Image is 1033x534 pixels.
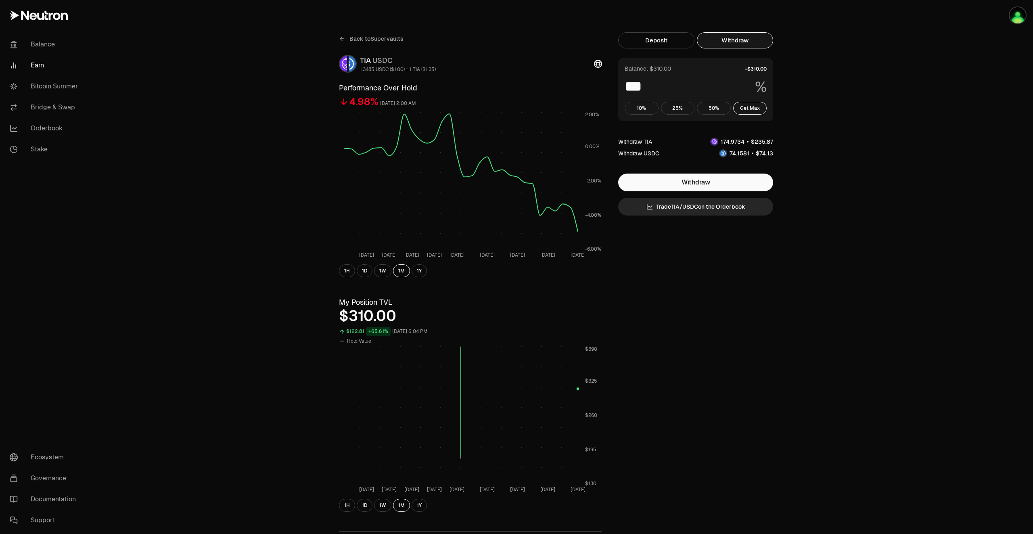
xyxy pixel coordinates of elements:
span: Hold Value [347,338,371,344]
tspan: [DATE] [404,486,419,493]
img: USDC Logo [349,56,356,72]
span: % [755,79,767,95]
a: Bridge & Swap [3,97,87,118]
div: $122.81 [346,327,364,336]
button: Get Max [733,102,767,115]
tspan: -2.00% [585,178,601,184]
a: Balance [3,34,87,55]
img: TIA Logo [340,56,347,72]
button: 1W [374,264,391,277]
button: 1D [357,499,372,512]
a: Back toSupervaults [339,32,404,45]
div: +65.61% [366,327,391,336]
tspan: [DATE] [427,486,442,493]
a: Ecosystem [3,447,87,468]
a: Documentation [3,489,87,510]
button: Withdraw [618,174,773,191]
button: 1D [357,264,372,277]
tspan: [DATE] [450,486,464,493]
a: TradeTIA/USDCon the Orderbook [618,198,773,216]
button: 1W [374,499,391,512]
h3: Performance Over Hold [339,82,602,94]
img: TIA Logo [711,138,717,145]
tspan: [DATE] [450,252,464,258]
div: Balance: $310.00 [625,65,671,73]
button: 1Y [412,499,427,512]
a: Orderbook [3,118,87,139]
tspan: $260 [585,412,597,419]
div: [DATE] 6:04 PM [392,327,428,336]
tspan: [DATE] [404,252,419,258]
tspan: $390 [585,346,597,352]
tspan: [DATE] [427,252,442,258]
div: Withdraw USDC [618,149,659,157]
tspan: [DATE] [480,252,495,258]
a: Earn [3,55,87,76]
a: Stake [3,139,87,160]
tspan: $130 [585,480,596,487]
tspan: [DATE] [359,486,374,493]
a: Governance [3,468,87,489]
tspan: [DATE] [510,486,525,493]
tspan: [DATE] [382,486,397,493]
div: $310.00 [339,308,602,324]
tspan: 0.00% [585,143,600,150]
tspan: [DATE] [382,252,397,258]
tspan: [DATE] [540,486,555,493]
tspan: -6.00% [585,246,601,252]
button: 1H [339,264,355,277]
button: Deposit [618,32,694,48]
tspan: [DATE] [359,252,374,258]
div: [DATE] 2:00 AM [380,99,416,108]
button: 1M [393,264,410,277]
button: 1Y [412,264,427,277]
tspan: [DATE] [480,486,495,493]
a: Bitcoin Summer [3,76,87,97]
button: 1H [339,499,355,512]
tspan: 2.00% [585,111,599,118]
img: portefeuilleterra [1010,7,1026,23]
img: USDC Logo [720,150,726,157]
tspan: $195 [585,446,596,453]
tspan: [DATE] [571,486,586,493]
span: Back to Supervaults [349,35,404,43]
button: 1M [393,499,410,512]
a: Support [3,510,87,531]
span: USDC [372,56,393,65]
tspan: [DATE] [540,252,555,258]
tspan: -4.00% [585,212,601,218]
tspan: $325 [585,378,597,384]
button: 25% [661,102,695,115]
tspan: [DATE] [510,252,525,258]
button: 50% [697,102,731,115]
div: 1.3485 USDC ($1.00) = 1 TIA ($1.35) [360,66,436,73]
div: 4.98% [349,95,378,108]
button: Withdraw [697,32,773,48]
div: TIA [360,55,436,66]
h3: My Position TVL [339,297,602,308]
tspan: [DATE] [571,252,586,258]
button: 10% [625,102,659,115]
div: Withdraw TIA [618,138,652,146]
